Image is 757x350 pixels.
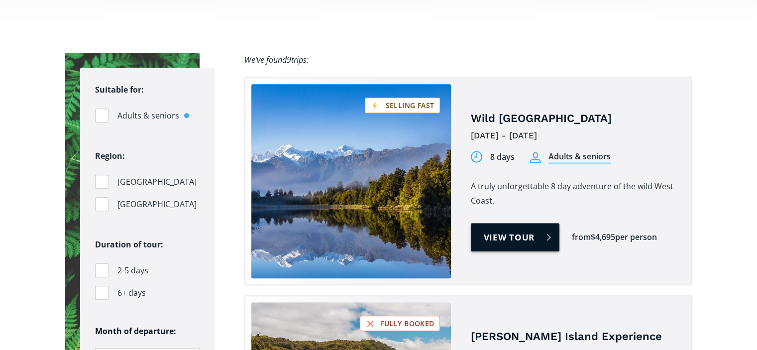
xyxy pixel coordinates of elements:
[572,232,591,243] div: from
[615,232,657,243] div: per person
[95,83,144,97] legend: Suitable for:
[95,237,163,252] legend: Duration of tour:
[95,149,125,163] legend: Region:
[471,112,676,126] h4: Wild [GEOGRAPHIC_DATA]
[490,151,495,163] div: 8
[591,232,615,243] div: $4,695
[471,179,676,208] p: A truly unforgettable 8 day adventure of the wild West Coast.
[497,151,515,163] div: days
[244,53,309,67] div: We’ve found trips:
[95,326,200,337] h6: Month of departure:
[117,264,148,277] span: 2-5 days
[287,54,291,65] span: 9
[548,151,611,164] div: Adults & seniors
[117,286,146,300] span: 6+ days
[117,198,197,211] span: [GEOGRAPHIC_DATA]
[471,128,676,143] div: [DATE] - [DATE]
[471,330,676,344] h4: [PERSON_NAME] Island Experience
[471,223,560,251] a: View tour
[117,109,179,122] span: Adults & seniors
[117,175,197,189] span: [GEOGRAPHIC_DATA]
